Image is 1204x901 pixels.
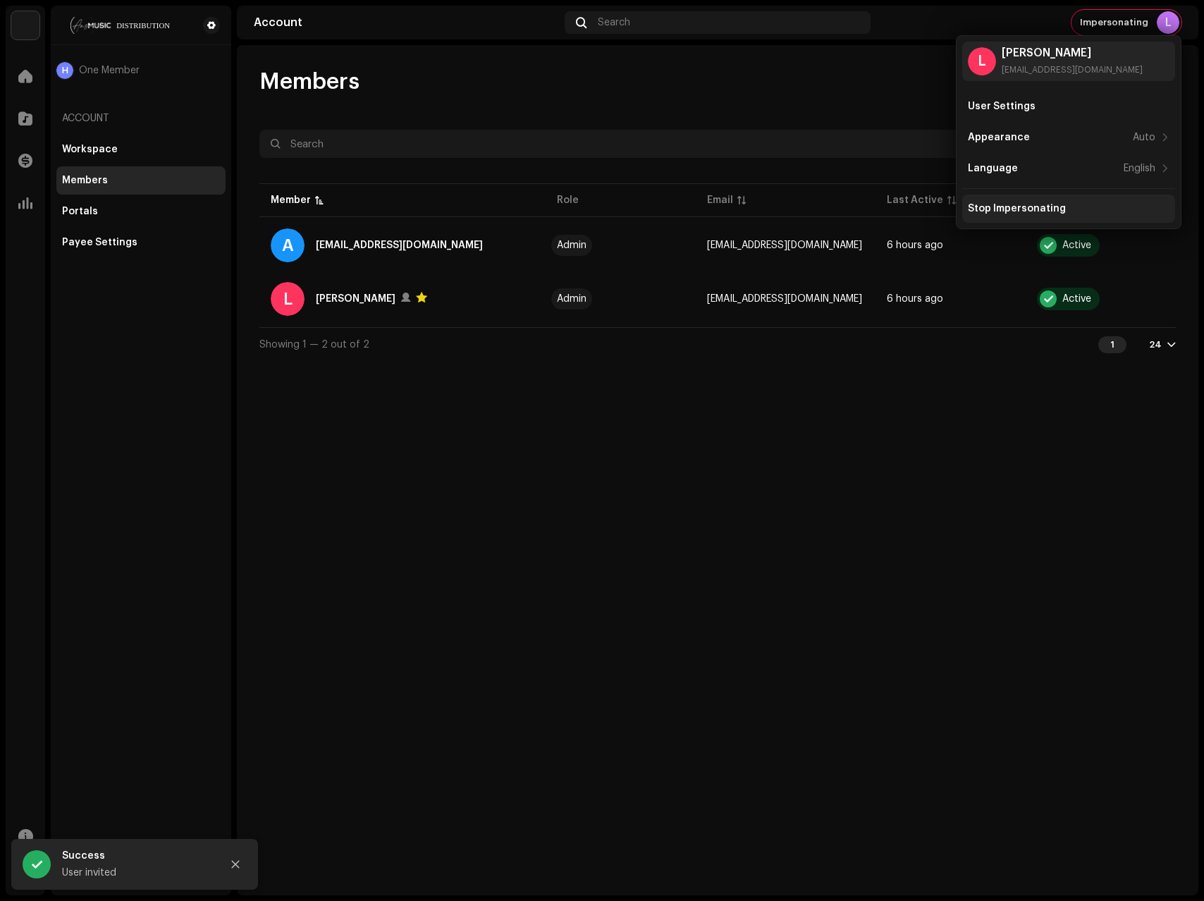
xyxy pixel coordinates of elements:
span: Showing 1 — 2 out of 2 [259,340,369,350]
div: Portals [62,206,98,217]
div: H [56,62,73,79]
re-m-nav-item: Workspace [56,135,226,164]
span: arnobac7696@gmail.com [707,240,862,250]
span: Impersonating [1080,17,1148,28]
div: 24 [1149,339,1162,350]
div: Appearance [968,132,1030,143]
div: Admin [557,240,586,250]
div: L [968,47,996,75]
div: Stop Impersonating [968,203,1066,214]
span: 6 hours ago [887,294,943,304]
div: 1 [1098,336,1126,353]
div: A [271,228,305,262]
div: Last Active [887,193,943,207]
div: Active [1062,240,1091,250]
div: Admin [557,294,586,304]
img: bb356b9b-6e90-403f-adc8-c282c7c2e227 [11,11,39,39]
span: hrliton123@gmail.com [707,294,862,304]
re-m-nav-item: Appearance [962,123,1175,152]
div: English [1124,163,1155,174]
button: Close [221,850,250,878]
div: Success [62,847,210,864]
div: L [1157,11,1179,34]
div: Account [254,17,559,28]
re-m-nav-item: Members [56,166,226,195]
re-m-nav-item: Payee Settings [56,228,226,257]
div: User invited [62,864,210,881]
div: Email [707,193,733,207]
re-m-nav-item: Stop Impersonating [962,195,1175,223]
span: Admin [557,240,684,250]
span: Members [259,68,360,96]
re-m-nav-item: Portals [56,197,226,226]
div: Auto [1133,132,1155,143]
div: Active [1062,294,1091,304]
div: Language [968,163,1018,174]
div: Payee Settings [62,237,137,248]
div: Workspace [62,144,118,155]
div: [PERSON_NAME] [1002,47,1143,59]
div: L [271,282,305,316]
span: One Member [79,65,140,76]
re-m-nav-item: User Settings [962,92,1175,121]
div: Members [62,175,108,186]
span: Search [598,17,630,28]
div: [EMAIL_ADDRESS][DOMAIN_NAME] [1002,64,1143,75]
re-m-nav-item: Language [962,154,1175,183]
span: 6 hours ago [887,240,943,250]
div: Member [271,193,311,207]
div: Liton Hossain [316,290,395,307]
input: Search [259,130,1097,158]
div: arnobac7696@gmail.com [316,237,483,254]
div: User Settings [968,101,1036,112]
re-a-nav-header: Account [56,102,226,135]
span: Admin [557,294,684,304]
img: 68a4b677-ce15-481d-9fcd-ad75b8f38328 [62,17,180,34]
